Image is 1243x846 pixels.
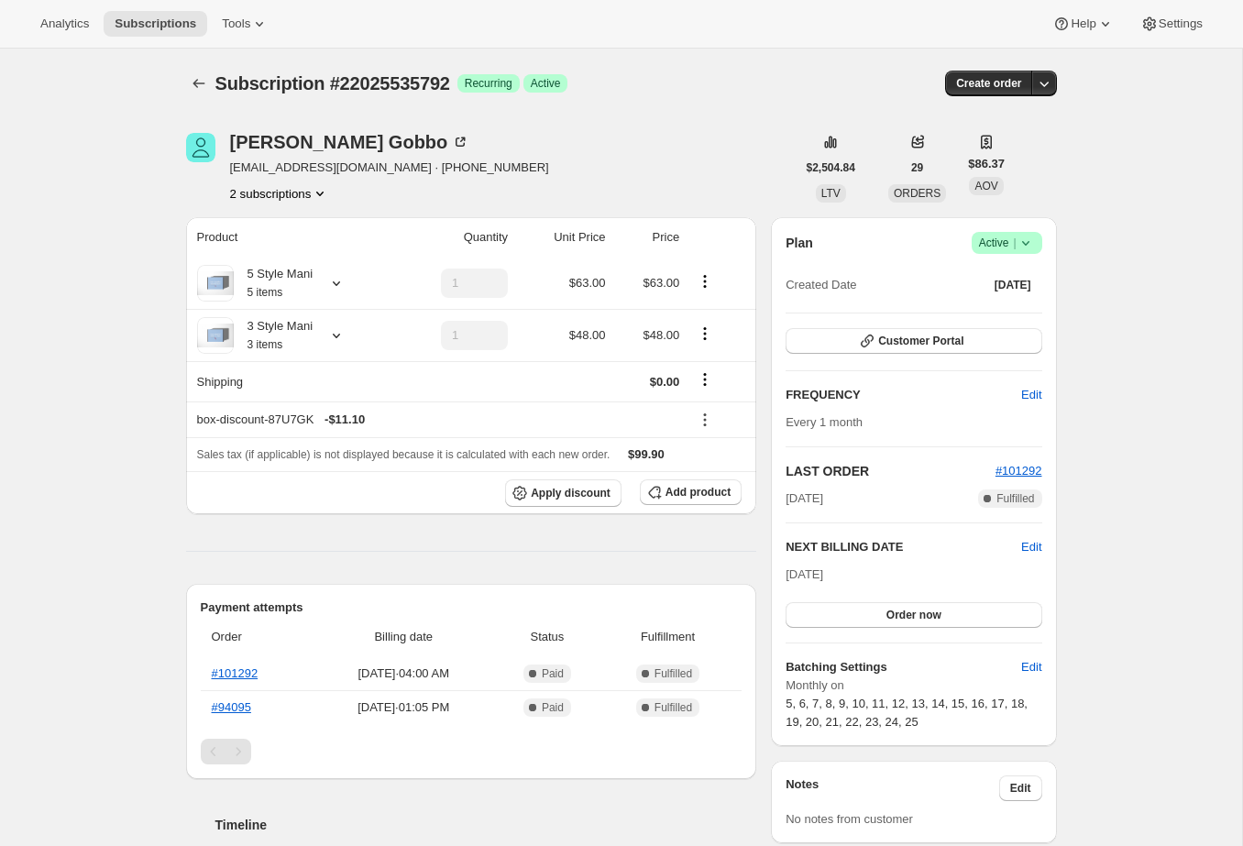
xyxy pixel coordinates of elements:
[690,324,720,344] button: Product actions
[215,816,757,834] h2: Timeline
[531,76,561,91] span: Active
[1010,781,1031,796] span: Edit
[878,334,963,348] span: Customer Portal
[1021,386,1041,404] span: Edit
[392,217,513,258] th: Quantity
[690,271,720,291] button: Product actions
[197,411,680,429] div: box-discount-87U7GK
[1021,538,1041,556] button: Edit
[212,666,258,680] a: #101292
[786,276,856,294] span: Created Date
[201,739,742,764] nav: Pagination
[1021,658,1041,676] span: Edit
[911,160,923,175] span: 29
[500,628,594,646] span: Status
[999,775,1042,801] button: Edit
[956,76,1021,91] span: Create order
[974,180,997,192] span: AOV
[968,155,1005,173] span: $86.37
[984,272,1042,298] button: [DATE]
[1159,16,1203,31] span: Settings
[1010,380,1052,410] button: Edit
[995,464,1042,478] a: #101292
[786,658,1021,676] h6: Batching Settings
[643,328,679,342] span: $48.00
[230,159,549,177] span: [EMAIL_ADDRESS][DOMAIN_NAME] · [PHONE_NUMBER]
[821,187,841,200] span: LTV
[786,386,1021,404] h2: FREQUENCY
[104,11,207,37] button: Subscriptions
[513,217,610,258] th: Unit Price
[786,775,999,801] h3: Notes
[1071,16,1095,31] span: Help
[115,16,196,31] span: Subscriptions
[230,184,330,203] button: Product actions
[201,617,313,657] th: Order
[542,700,564,715] span: Paid
[247,338,283,351] small: 3 items
[318,628,490,646] span: Billing date
[611,217,686,258] th: Price
[465,76,512,91] span: Recurring
[628,447,665,461] span: $99.90
[786,415,863,429] span: Every 1 month
[605,628,731,646] span: Fulfillment
[569,276,606,290] span: $63.00
[654,666,692,681] span: Fulfilled
[995,462,1042,480] button: #101292
[324,411,365,429] span: - $11.10
[222,16,250,31] span: Tools
[807,160,855,175] span: $2,504.84
[665,485,731,500] span: Add product
[643,276,679,290] span: $63.00
[640,479,742,505] button: Add product
[786,676,1041,695] span: Monthly on
[786,812,913,826] span: No notes from customer
[531,486,610,500] span: Apply discount
[786,538,1021,556] h2: NEXT BILLING DATE
[945,71,1032,96] button: Create order
[1181,765,1225,809] iframe: Intercom live chat
[786,602,1041,628] button: Order now
[654,700,692,715] span: Fulfilled
[786,489,823,508] span: [DATE]
[1129,11,1214,37] button: Settings
[234,265,313,302] div: 5 Style Mani
[900,155,934,181] button: 29
[786,328,1041,354] button: Customer Portal
[886,608,941,622] span: Order now
[505,479,621,507] button: Apply discount
[786,234,813,252] h2: Plan
[690,369,720,390] button: Shipping actions
[211,11,280,37] button: Tools
[979,234,1035,252] span: Active
[996,491,1034,506] span: Fulfilled
[29,11,100,37] button: Analytics
[186,217,392,258] th: Product
[569,328,606,342] span: $48.00
[1010,653,1052,682] button: Edit
[894,187,940,200] span: ORDERS
[995,278,1031,292] span: [DATE]
[786,567,823,581] span: [DATE]
[542,666,564,681] span: Paid
[318,665,490,683] span: [DATE] · 04:00 AM
[201,599,742,617] h2: Payment attempts
[318,698,490,717] span: [DATE] · 01:05 PM
[247,286,283,299] small: 5 items
[186,133,215,162] span: Chelsey Gobbo
[650,375,680,389] span: $0.00
[786,462,995,480] h2: LAST ORDER
[197,448,610,461] span: Sales tax (if applicable) is not displayed because it is calculated with each new order.
[796,155,866,181] button: $2,504.84
[1041,11,1125,37] button: Help
[186,361,392,401] th: Shipping
[215,73,450,93] span: Subscription #22025535792
[40,16,89,31] span: Analytics
[212,700,251,714] a: #94095
[230,133,470,151] div: [PERSON_NAME] Gobbo
[234,317,313,354] div: 3 Style Mani
[1013,236,1016,250] span: |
